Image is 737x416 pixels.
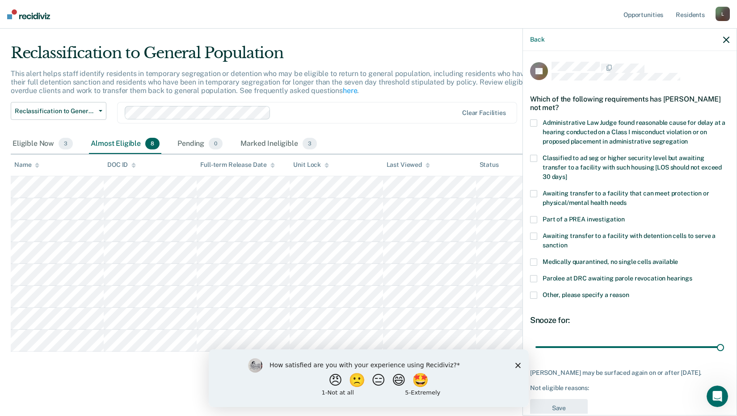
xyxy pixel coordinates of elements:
img: Recidiviz [7,9,50,19]
span: Administrative Law Judge found reasonable cause for delay at a hearing conducted on a Class I mis... [543,119,725,145]
iframe: Intercom live chat [707,386,728,407]
span: Part of a PREA investigation [543,216,625,223]
div: Name [14,161,39,169]
span: 3 [303,138,317,149]
span: Awaiting transfer to a facility with detention cells to serve a sanction [543,232,716,249]
span: 0 [209,138,223,149]
div: Marked Ineligible [239,134,319,154]
div: [PERSON_NAME] may be surfaced again on or after [DATE]. [530,369,729,377]
div: Clear facilities [462,109,506,117]
iframe: Survey by Kim from Recidiviz [209,349,529,407]
div: Eligible Now [11,134,75,154]
div: Snooze for: [530,315,729,325]
span: Medically quarantined, no single cells available [543,258,678,265]
div: Last Viewed [387,161,430,169]
button: Back [530,36,544,43]
div: Status [480,161,499,169]
div: Unit Lock [293,161,329,169]
span: Other, please specify a reason [543,291,629,298]
div: Pending [176,134,224,154]
span: Classified to ad seg or higher security level but awaiting transfer to a facility with such housi... [543,154,722,180]
span: 8 [145,138,160,149]
span: Awaiting transfer to a facility that can meet protection or physical/mental health needs [543,190,709,206]
div: Not eligible reasons: [530,384,729,392]
a: here [343,86,357,95]
span: Reclassification to General Population [15,107,95,115]
div: DOC ID [107,161,136,169]
div: Almost Eligible [89,134,161,154]
div: Reclassification to General Population [11,44,564,69]
span: Parolee at DRC awaiting parole revocation hearings [543,275,692,282]
div: L [716,7,730,21]
div: Full-term Release Date [200,161,275,169]
div: Which of the following requirements has [PERSON_NAME] not met? [530,88,729,119]
span: 3 [59,138,73,149]
p: This alert helps staff identify residents in temporary segregation or detention who may be eligib... [11,69,551,95]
